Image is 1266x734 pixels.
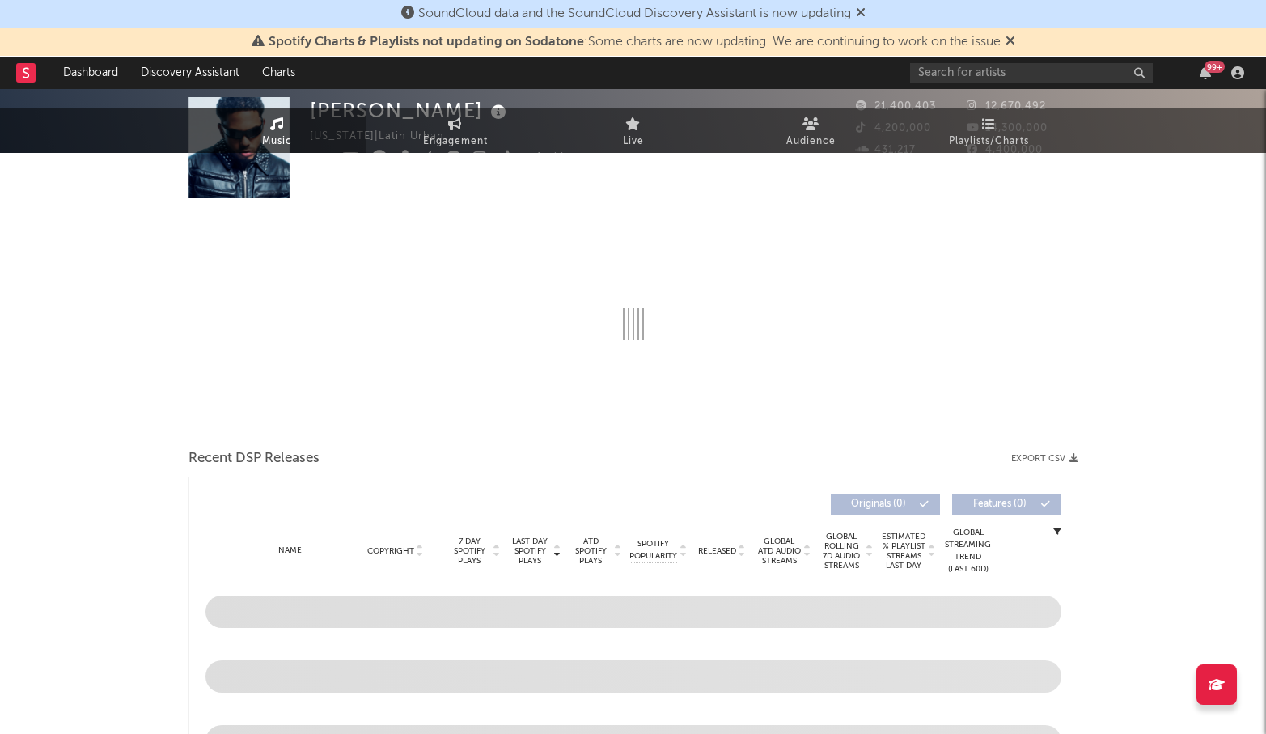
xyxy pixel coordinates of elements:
input: Search for artists [910,63,1153,83]
a: Music [188,108,366,153]
div: 99 + [1205,61,1225,73]
span: Originals ( 0 ) [841,499,916,509]
span: SoundCloud data and the SoundCloud Discovery Assistant is now updating [418,7,851,20]
button: 99+ [1200,66,1211,79]
span: 12,670,492 [967,101,1046,112]
span: : Some charts are now updating. We are continuing to work on the issue [269,36,1001,49]
span: Estimated % Playlist Streams Last Day [882,532,926,571]
a: Playlists/Charts [900,108,1078,153]
span: Last Day Spotify Plays [509,537,552,566]
div: [PERSON_NAME] [310,97,510,124]
span: Global ATD Audio Streams [757,537,802,566]
span: Audience [786,132,836,151]
span: Engagement [423,132,488,151]
span: 7 Day Spotify Plays [448,537,491,566]
a: Audience [722,108,900,153]
a: Dashboard [52,57,129,89]
span: Dismiss [856,7,866,20]
span: Global Rolling 7D Audio Streams [819,532,864,571]
div: Global Streaming Trend (Last 60D) [944,527,993,575]
a: Live [544,108,722,153]
a: Discovery Assistant [129,57,251,89]
button: Originals(0) [831,494,940,515]
span: Released [698,546,736,556]
span: Features ( 0 ) [963,499,1037,509]
a: Engagement [366,108,544,153]
span: Live [623,132,644,151]
span: Dismiss [1006,36,1015,49]
span: Music [262,132,292,151]
span: Recent DSP Releases [188,449,320,469]
button: Edit [575,151,604,171]
span: 21,400,403 [856,101,936,112]
a: Charts [251,57,307,89]
span: Spotify Charts & Playlists not updating on Sodatone [269,36,584,49]
button: Export CSV [1011,454,1078,464]
span: ATD Spotify Plays [569,537,612,566]
span: Copyright [367,546,414,556]
button: Features(0) [952,494,1061,515]
div: Name [238,545,344,557]
span: Spotify Popularity [629,538,677,562]
span: Playlists/Charts [949,132,1029,151]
